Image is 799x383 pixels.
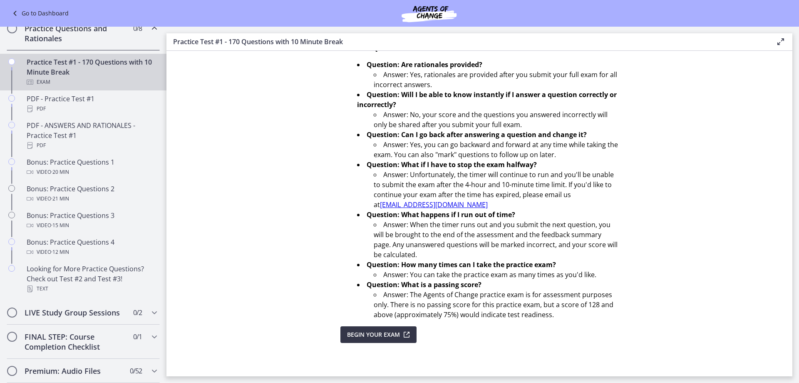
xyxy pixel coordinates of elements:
div: Practice Test #1 - 170 Questions with 10 Minute Break [27,57,156,87]
div: Bonus: Practice Questions 1 [27,157,156,177]
strong: Question: What happens if I run out of time? [367,210,515,219]
div: Bonus: Practice Questions 4 [27,237,156,257]
div: Bonus: Practice Questions 2 [27,184,156,204]
div: Bonus: Practice Questions 3 [27,210,156,230]
li: Answer: You can take the practice exam as many times as you'd like. [374,270,618,280]
span: 0 / 1 [133,332,142,342]
h2: LIVE Study Group Sessions [25,308,126,318]
div: Video [27,194,156,204]
strong: Question: How many times can I take the practice exam? [367,260,556,269]
div: Looking for More Practice Questions? Check out Test #2 and Test #3! [27,264,156,294]
div: PDF - Practice Test #1 [27,94,156,114]
li: Answer: When the timer runs out and you submit the next question, you will be brought to the end ... [374,220,618,260]
h2: FINAL STEP: Course Completion Checklist [25,332,126,352]
li: Answer: Unfortunately, the timer will continue to run and you'll be unable to submit the exam aft... [374,170,618,210]
span: Begin Your Exam [347,330,400,340]
strong: Question: Will I be able to know instantly if I answer a question correctly or incorrectly? [357,90,617,109]
span: · 12 min [51,247,69,257]
span: · 20 min [51,167,69,177]
div: Video [27,167,156,177]
div: PDF [27,104,156,114]
li: Answer: No, your score and the questions you answered incorrectly will only be shared after you s... [374,110,618,130]
strong: Question: What if I have to stop the exam halfway? [367,160,537,169]
div: Exam [27,77,156,87]
li: Answer: The Agents of Change practice exam is for assessment purposes only. There is no passing s... [374,290,618,320]
div: Video [27,247,156,257]
span: · 15 min [51,220,69,230]
span: 0 / 2 [133,308,142,318]
li: Answer: Yes, rationales are provided after you submit your full exam for all incorrect answers. [374,70,618,90]
div: Text [27,284,156,294]
li: Answer: Yes, you can go backward and forward at any time while taking the exam. You can also "mar... [374,140,618,160]
h2: Practice Questions and Rationales [25,23,126,43]
img: Agents of Change [379,3,479,23]
a: Go to Dashboard [10,8,69,18]
button: Begin Your Exam [340,326,417,343]
strong: Question: What is a passing score? [367,280,481,289]
span: 0 / 52 [130,366,142,376]
strong: Question: Can I go back after answering a question and change it? [367,130,587,139]
div: PDF - ANSWERS AND RATIONALES - Practice Test #1 [27,120,156,150]
span: 0 / 8 [133,23,142,33]
h2: Premium: Audio Files [25,366,126,376]
a: [EMAIL_ADDRESS][DOMAIN_NAME] [380,200,488,209]
strong: Question: Are rationales provided? [367,60,482,69]
div: Video [27,220,156,230]
h3: Practice Test #1 - 170 Questions with 10 Minute Break [173,37,762,47]
div: PDF [27,140,156,150]
span: · 21 min [51,194,69,204]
